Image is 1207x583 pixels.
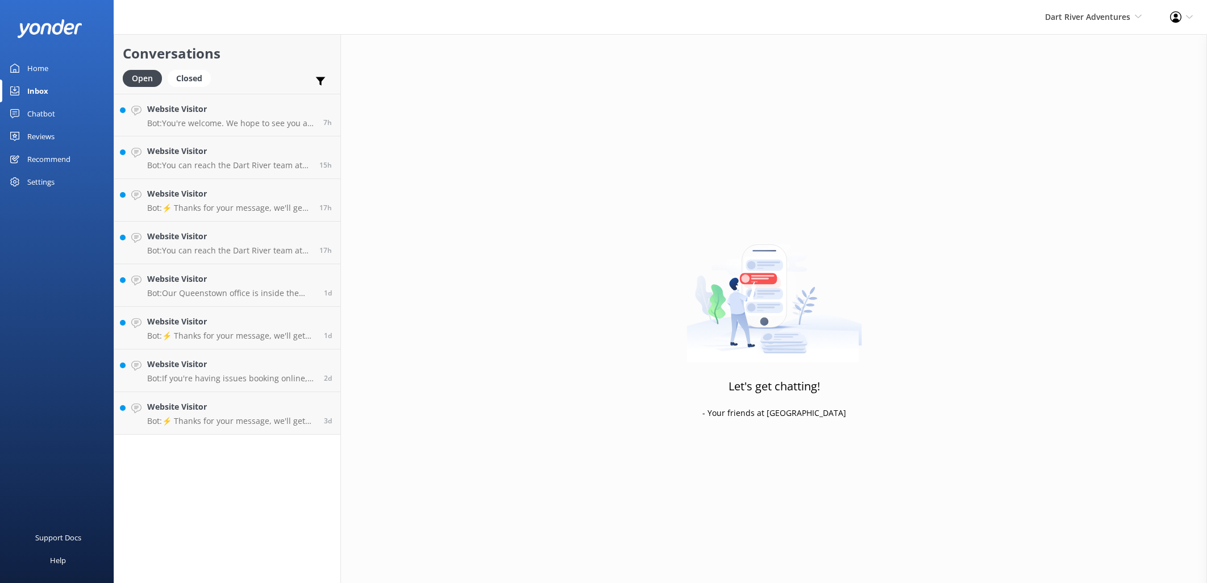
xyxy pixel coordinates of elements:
[114,264,340,307] a: Website VisitorBot:Our Queenstown office is inside the [GEOGRAPHIC_DATA] at [STREET_ADDRESS], whe...
[147,145,311,157] h4: Website Visitor
[114,307,340,349] a: Website VisitorBot:⚡ Thanks for your message, we'll get back to you as soon as we can. You're als...
[324,288,332,298] span: Oct 09 2025 10:57pm (UTC +13:00) Pacific/Auckland
[147,188,311,200] h4: Website Visitor
[168,72,217,84] a: Closed
[147,373,315,384] p: Bot: If you're having issues booking online, please contact the Dart River team on [PHONE_NUMBER]...
[27,80,48,102] div: Inbox
[686,220,862,363] img: artwork of a man stealing a conversation from at giant smartphone
[147,331,315,341] p: Bot: ⚡ Thanks for your message, we'll get back to you as soon as we can. You're also welcome to k...
[17,19,82,38] img: yonder-white-logo.png
[27,170,55,193] div: Settings
[114,349,340,392] a: Website VisitorBot:If you're having issues booking online, please contact the Dart River team on ...
[123,72,168,84] a: Open
[114,392,340,435] a: Website VisitorBot:⚡ Thanks for your message, we'll get back to you as soon as we can. You're als...
[147,288,315,298] p: Bot: Our Queenstown office is inside the [GEOGRAPHIC_DATA] at [STREET_ADDRESS], where complimenta...
[147,103,315,115] h4: Website Visitor
[729,377,820,395] h3: Let's get chatting!
[324,331,332,340] span: Oct 09 2025 05:18pm (UTC +13:00) Pacific/Auckland
[319,245,332,255] span: Oct 10 2025 09:27pm (UTC +13:00) Pacific/Auckland
[50,549,66,572] div: Help
[323,118,332,127] span: Oct 11 2025 07:29am (UTC +13:00) Pacific/Auckland
[114,94,340,136] a: Website VisitorBot:You're welcome. We hope to see you at [GEOGRAPHIC_DATA] soon!7h
[319,203,332,213] span: Oct 10 2025 09:58pm (UTC +13:00) Pacific/Auckland
[147,315,315,328] h4: Website Visitor
[27,57,48,80] div: Home
[324,416,332,426] span: Oct 07 2025 03:56pm (UTC +13:00) Pacific/Auckland
[147,245,311,256] p: Bot: You can reach the Dart River team at [PHONE_NUMBER] (within [GEOGRAPHIC_DATA]), 0800 327 853...
[114,136,340,179] a: Website VisitorBot:You can reach the Dart River team at [PHONE_NUMBER] (within [GEOGRAPHIC_DATA])...
[27,102,55,125] div: Chatbot
[35,526,81,549] div: Support Docs
[27,125,55,148] div: Reviews
[27,148,70,170] div: Recommend
[702,407,846,419] p: - Your friends at [GEOGRAPHIC_DATA]
[147,401,315,413] h4: Website Visitor
[147,416,315,426] p: Bot: ⚡ Thanks for your message, we'll get back to you as soon as we can. You're also welcome to k...
[1045,11,1130,22] span: Dart River Adventures
[114,179,340,222] a: Website VisitorBot:⚡ Thanks for your message, we'll get back to you as soon as we can. You're als...
[324,373,332,383] span: Oct 09 2025 12:59pm (UTC +13:00) Pacific/Auckland
[147,118,315,128] p: Bot: You're welcome. We hope to see you at [GEOGRAPHIC_DATA] soon!
[123,43,332,64] h2: Conversations
[147,160,311,170] p: Bot: You can reach the Dart River team at [PHONE_NUMBER] (within [GEOGRAPHIC_DATA]), 0800 327 853...
[147,230,311,243] h4: Website Visitor
[147,358,315,370] h4: Website Visitor
[319,160,332,170] span: Oct 11 2025 12:14am (UTC +13:00) Pacific/Auckland
[114,222,340,264] a: Website VisitorBot:You can reach the Dart River team at [PHONE_NUMBER] (within [GEOGRAPHIC_DATA])...
[147,203,311,213] p: Bot: ⚡ Thanks for your message, we'll get back to you as soon as we can. You're also welcome to k...
[147,273,315,285] h4: Website Visitor
[168,70,211,87] div: Closed
[123,70,162,87] div: Open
